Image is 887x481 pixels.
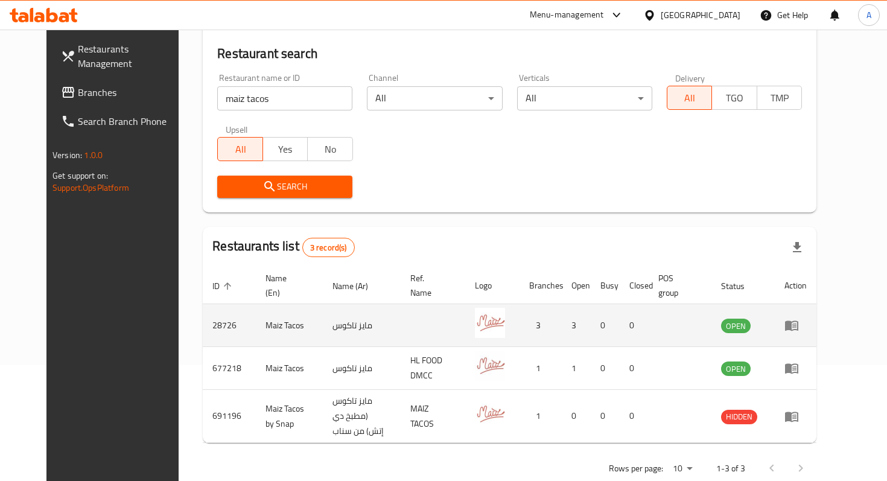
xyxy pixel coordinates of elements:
div: Export file [783,233,812,262]
td: 0 [620,390,649,443]
span: A [866,8,871,22]
button: No [307,137,352,161]
td: 0 [591,390,620,443]
th: Closed [620,267,649,304]
img: Maiz Tacos by Snap [475,399,505,429]
td: 0 [591,347,620,390]
th: Action [775,267,816,304]
button: All [667,86,712,110]
th: Logo [465,267,520,304]
table: enhanced table [203,267,816,443]
td: 677218 [203,347,256,390]
div: All [517,86,652,110]
div: OPEN [721,362,751,376]
label: Delivery [675,74,705,82]
span: 3 record(s) [303,242,354,253]
td: 3 [520,304,562,347]
input: Search for restaurant name or ID.. [217,86,352,110]
th: Busy [591,267,620,304]
td: مايز تاكوس [323,347,401,390]
label: Upsell [226,125,248,133]
td: 0 [562,390,591,443]
div: OPEN [721,319,751,333]
td: MAIZ TACOS [401,390,465,443]
td: 691196 [203,390,256,443]
a: Search Branch Phone [51,107,194,136]
span: ID [212,279,235,293]
td: 0 [620,347,649,390]
span: Restaurants Management [78,42,185,71]
span: Search [227,179,343,194]
td: 1 [520,390,562,443]
th: Branches [520,267,562,304]
td: 28726 [203,304,256,347]
h2: Restaurants list [212,237,354,257]
button: TMP [757,86,802,110]
span: 1.0.0 [84,147,103,163]
a: Restaurants Management [51,34,194,78]
span: Status [721,279,760,293]
span: HIDDEN [721,410,757,424]
button: Search [217,176,352,198]
h2: Restaurant search [217,45,802,63]
div: Menu [784,361,807,375]
span: TGO [717,89,752,107]
div: Rows per page: [668,460,697,478]
span: All [672,89,707,107]
span: No [313,141,348,158]
span: TMP [762,89,797,107]
button: TGO [711,86,757,110]
td: 0 [620,304,649,347]
span: OPEN [721,362,751,376]
img: Maiz Tacos [475,351,505,381]
td: Maiz Tacos [256,347,323,390]
span: Search Branch Phone [78,114,185,129]
td: Maiz Tacos [256,304,323,347]
td: 1 [520,347,562,390]
span: Yes [268,141,303,158]
span: All [223,141,258,158]
img: Maiz Tacos [475,308,505,338]
th: Open [562,267,591,304]
td: مايز تاكوس [323,304,401,347]
p: Rows per page: [609,461,663,476]
span: Branches [78,85,185,100]
td: 0 [591,304,620,347]
div: All [367,86,502,110]
span: Name (Ar) [332,279,384,293]
td: 3 [562,304,591,347]
div: Menu-management [530,8,604,22]
span: Get support on: [52,168,108,183]
div: Total records count [302,238,355,257]
a: Support.OpsPlatform [52,180,129,196]
td: مايز تاكوس (مطبخ دي إتش) من سناب [323,390,401,443]
span: Version: [52,147,82,163]
span: Ref. Name [410,271,451,300]
td: Maiz Tacos by Snap [256,390,323,443]
td: 1 [562,347,591,390]
a: Branches [51,78,194,107]
div: [GEOGRAPHIC_DATA] [661,8,740,22]
span: POS group [658,271,697,300]
span: Name (En) [265,271,308,300]
div: HIDDEN [721,410,757,424]
button: All [217,137,262,161]
span: OPEN [721,319,751,333]
td: HL FOOD DMCC [401,347,465,390]
div: Menu [784,409,807,424]
button: Yes [262,137,308,161]
p: 1-3 of 3 [716,461,745,476]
